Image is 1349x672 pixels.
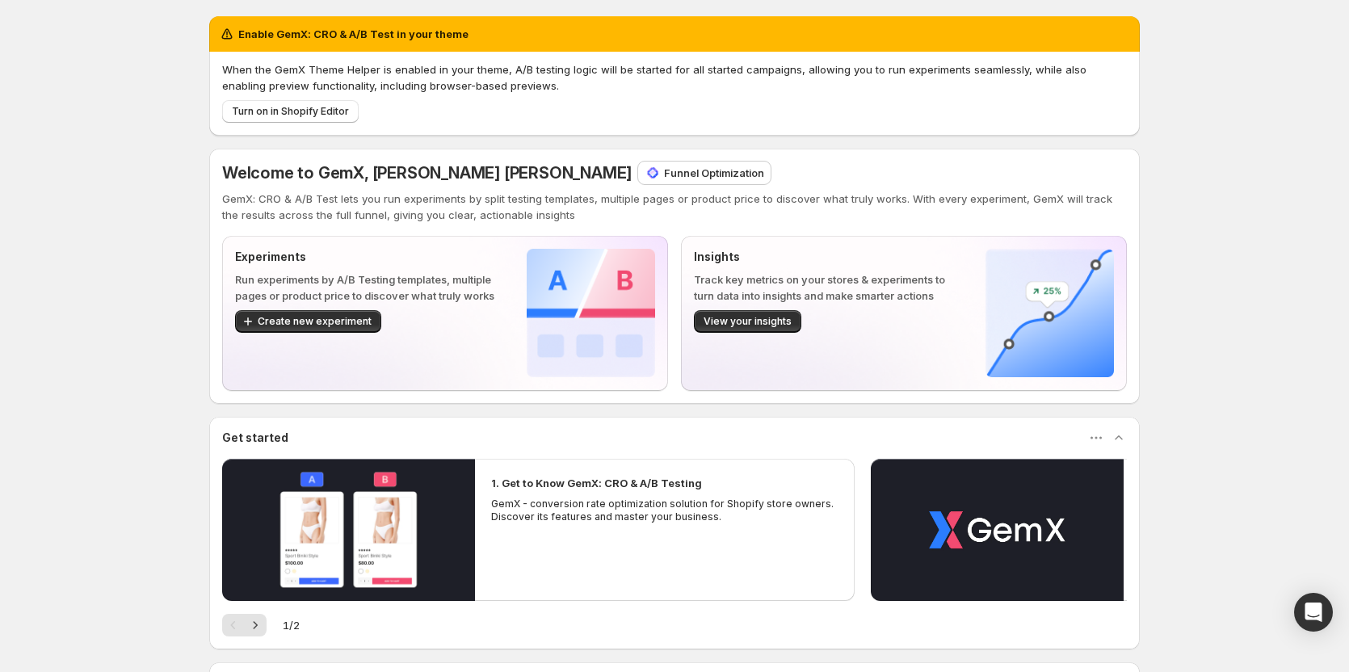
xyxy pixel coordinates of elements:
h2: Enable GemX: CRO & A/B Test in your theme [238,26,469,42]
p: Insights [694,249,960,265]
button: Turn on in Shopify Editor [222,100,359,123]
button: Next [244,614,267,636]
button: Play video [222,459,475,601]
p: Funnel Optimization [664,165,764,181]
p: Run experiments by A/B Testing templates, multiple pages or product price to discover what truly ... [235,271,501,304]
span: View your insights [704,315,792,328]
button: Create new experiment [235,310,381,333]
p: GemX - conversion rate optimization solution for Shopify store owners. Discover its features and ... [491,498,838,523]
span: Create new experiment [258,315,372,328]
button: Play video [871,459,1124,601]
span: Welcome to GemX, [PERSON_NAME] [PERSON_NAME] [222,163,632,183]
img: Insights [985,249,1114,377]
img: Funnel Optimization [645,165,661,181]
h3: Get started [222,430,288,446]
button: View your insights [694,310,801,333]
h2: 1. Get to Know GemX: CRO & A/B Testing [491,475,702,491]
img: Experiments [527,249,655,377]
nav: Pagination [222,614,267,636]
span: 1 / 2 [283,617,300,633]
span: Turn on in Shopify Editor [232,105,349,118]
p: Experiments [235,249,501,265]
div: Open Intercom Messenger [1294,593,1333,632]
p: When the GemX Theme Helper is enabled in your theme, A/B testing logic will be started for all st... [222,61,1127,94]
p: GemX: CRO & A/B Test lets you run experiments by split testing templates, multiple pages or produ... [222,191,1127,223]
p: Track key metrics on your stores & experiments to turn data into insights and make smarter actions [694,271,960,304]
